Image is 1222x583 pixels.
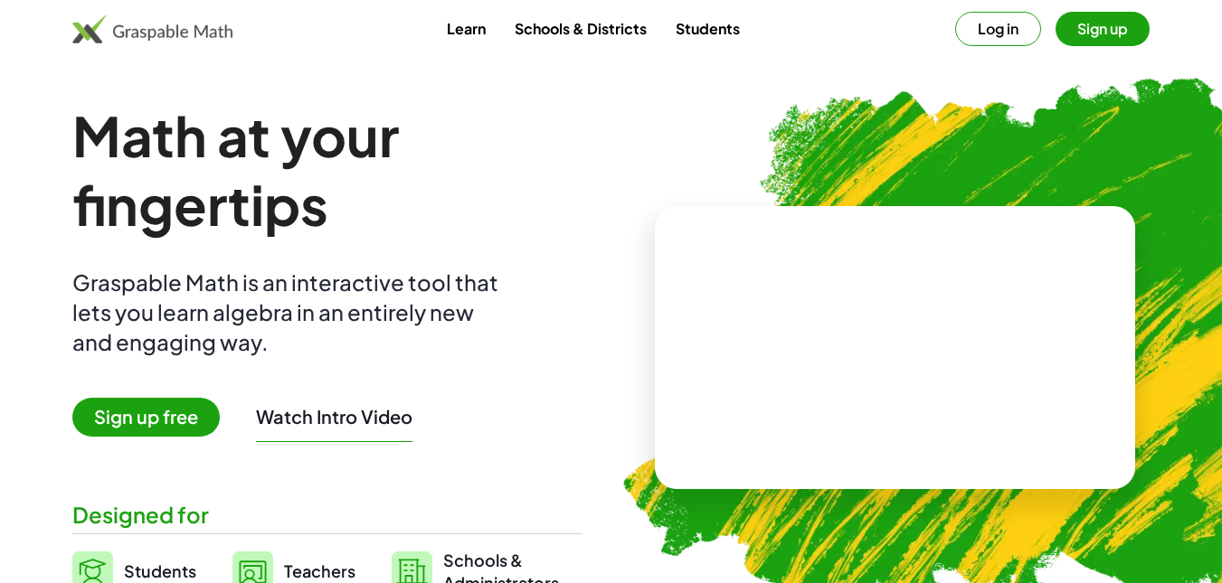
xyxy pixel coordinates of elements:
[661,12,754,45] a: Students
[432,12,500,45] a: Learn
[256,405,412,428] button: Watch Intro Video
[72,500,583,530] div: Designed for
[759,279,1030,415] video: What is this? This is dynamic math notation. Dynamic math notation plays a central role in how Gr...
[284,560,355,581] span: Teachers
[72,268,507,357] div: Graspable Math is an interactive tool that lets you learn algebra in an entirely new and engaging...
[72,398,220,437] span: Sign up free
[955,12,1041,46] button: Log in
[124,560,196,581] span: Students
[72,101,583,239] h1: Math at your fingertips
[500,12,661,45] a: Schools & Districts
[1056,12,1150,46] button: Sign up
